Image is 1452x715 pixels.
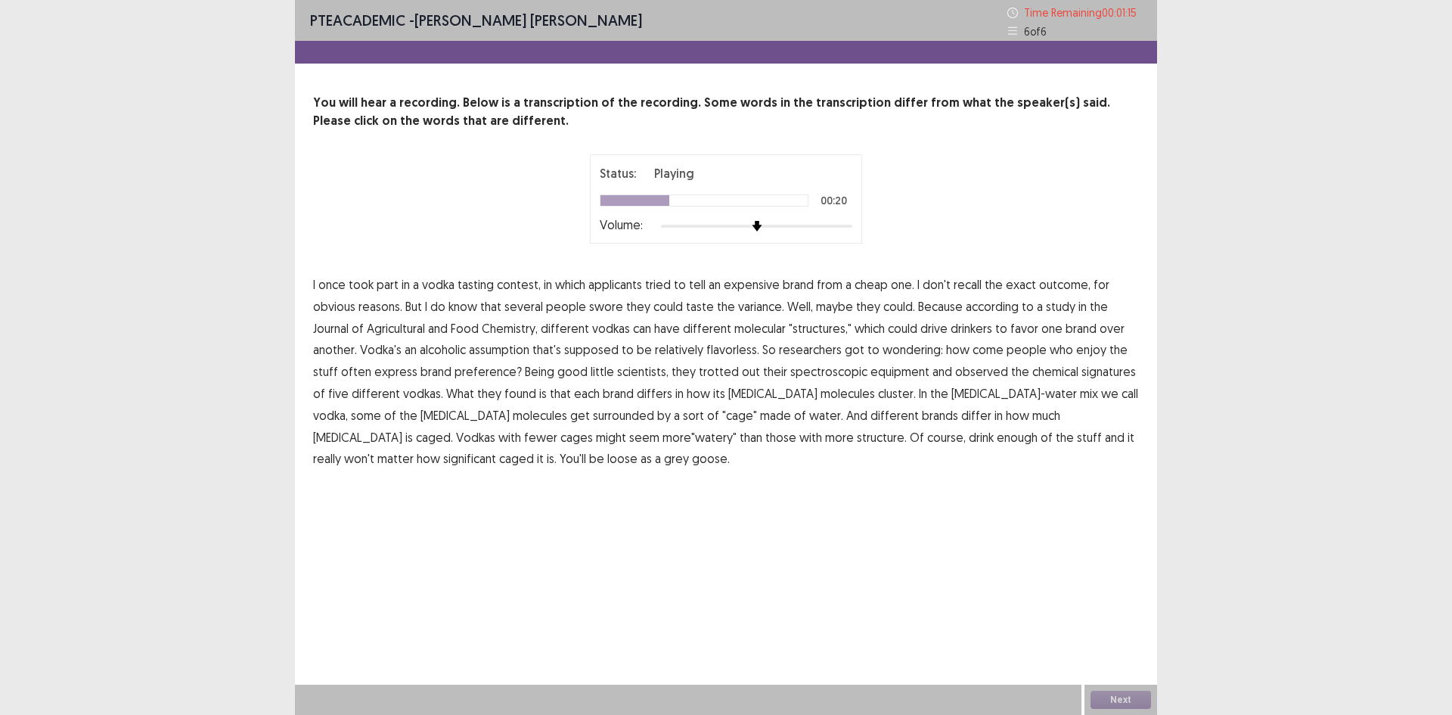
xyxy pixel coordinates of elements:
[752,221,762,232] img: arrow-thumb
[318,275,346,294] span: once
[845,275,852,294] span: a
[574,384,600,403] span: each
[653,297,683,316] span: could
[480,297,501,316] span: that
[341,362,371,381] span: often
[779,340,842,359] span: researchers
[799,428,822,446] span: with
[687,384,710,403] span: how
[313,297,355,316] span: obvious
[1100,319,1125,337] span: over
[655,449,661,468] span: a
[1041,428,1053,446] span: of
[846,406,867,424] span: And
[420,340,466,359] span: alcoholic
[360,340,402,359] span: Vodka's
[946,340,970,359] span: how
[352,319,364,337] span: of
[416,428,453,446] span: caged.
[734,319,786,337] span: molecular
[870,406,919,424] span: different
[961,406,991,424] span: differ
[513,406,567,424] span: molecules
[699,362,739,381] span: trotted
[917,275,920,294] span: I
[560,449,586,468] span: You'll
[1006,406,1029,424] span: how
[557,362,588,381] span: good
[310,9,642,32] p: - [PERSON_NAME] [PERSON_NAME]
[973,340,1004,359] span: come
[1007,340,1047,359] span: people
[607,449,638,468] span: loose
[997,428,1038,446] span: enough
[1094,275,1109,294] span: for
[1090,297,1108,316] span: the
[570,406,590,424] span: get
[313,384,325,403] span: of
[641,449,652,468] span: as
[428,319,448,337] span: and
[588,275,642,294] span: applicants
[918,297,963,316] span: Because
[825,428,854,446] span: more
[954,275,982,294] span: recall
[1105,428,1125,446] span: and
[985,275,1003,294] span: the
[763,362,787,381] span: their
[352,384,400,403] span: different
[728,384,818,403] span: [MEDICAL_DATA]
[541,319,589,337] span: different
[560,428,593,446] span: cages
[707,406,719,424] span: of
[672,362,696,381] span: they
[738,297,784,316] span: variance.
[794,406,806,424] span: of
[856,297,880,316] span: they
[310,11,405,30] span: PTE academic
[637,384,672,403] span: differs
[550,384,571,403] span: that
[422,275,455,294] span: vodka
[313,449,341,468] span: really
[451,319,479,337] span: Food
[420,406,510,424] span: [MEDICAL_DATA]
[1024,23,1047,39] p: 6 of 6
[344,449,374,468] span: won't
[966,297,1019,316] span: according
[596,428,626,446] span: might
[845,340,864,359] span: got
[633,319,651,337] span: can
[498,428,521,446] span: with
[539,384,547,403] span: is
[955,362,1008,381] span: observed
[870,362,929,381] span: equipment
[626,297,650,316] span: they
[686,297,714,316] span: taste
[384,406,396,424] span: of
[995,319,1007,337] span: to
[1101,384,1118,403] span: we
[855,275,888,294] span: cheap
[603,384,634,403] span: brand
[589,297,623,316] span: swore
[328,384,349,403] span: five
[405,297,422,316] span: But
[722,406,757,424] span: "cage"
[313,340,357,359] span: another.
[593,406,654,424] span: surrounded
[919,384,927,403] span: In
[878,384,916,403] span: cluster.
[742,362,760,381] span: out
[821,195,847,206] p: 00:20
[544,275,552,294] span: in
[1010,319,1038,337] span: favor
[923,275,951,294] span: don't
[525,362,554,381] span: Being
[867,340,880,359] span: to
[1122,384,1138,403] span: call
[655,340,703,359] span: relatively
[816,297,853,316] span: maybe
[1080,384,1098,403] span: mix
[313,406,348,424] span: vodka,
